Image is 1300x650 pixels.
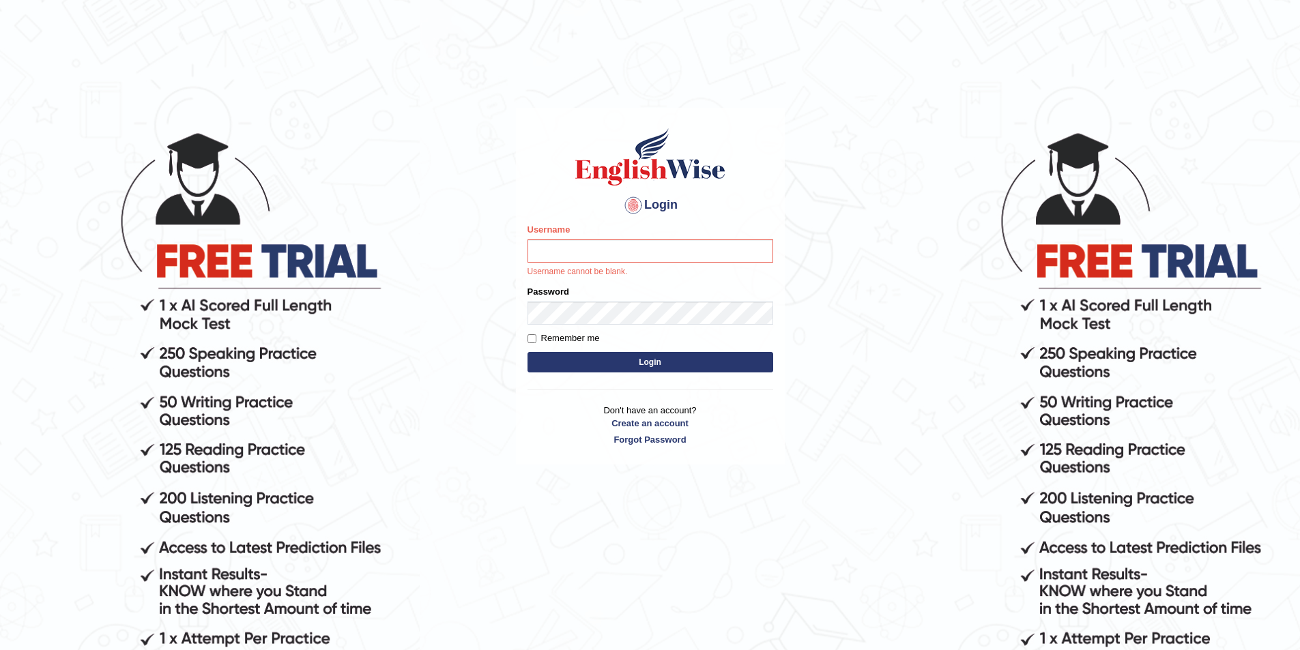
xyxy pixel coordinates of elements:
[528,223,570,236] label: Username
[528,417,773,430] a: Create an account
[528,334,536,343] input: Remember me
[528,285,569,298] label: Password
[573,126,728,188] img: Logo of English Wise sign in for intelligent practice with AI
[528,331,600,345] label: Remember me
[528,266,773,278] p: Username cannot be blank.
[528,194,773,216] h4: Login
[528,352,773,372] button: Login
[528,433,773,446] a: Forgot Password
[528,404,773,446] p: Don't have an account?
